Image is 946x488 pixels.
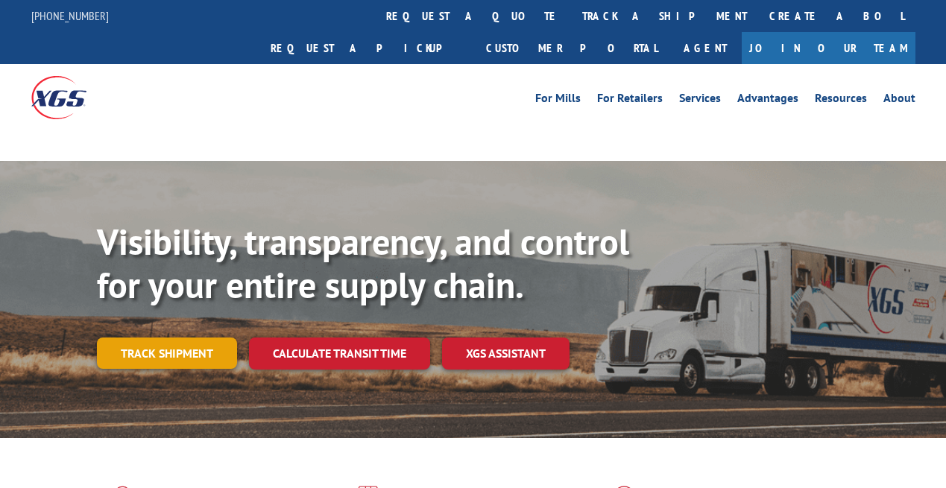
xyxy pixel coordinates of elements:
a: For Retailers [597,92,663,109]
a: Resources [815,92,867,109]
a: Request a pickup [259,32,475,64]
a: XGS ASSISTANT [442,338,570,370]
a: Join Our Team [742,32,915,64]
a: Track shipment [97,338,237,369]
a: For Mills [535,92,581,109]
a: Agent [669,32,742,64]
a: Customer Portal [475,32,669,64]
a: Advantages [737,92,798,109]
a: About [883,92,915,109]
b: Visibility, transparency, and control for your entire supply chain. [97,218,629,308]
a: Calculate transit time [249,338,430,370]
a: Services [679,92,721,109]
a: [PHONE_NUMBER] [31,8,109,23]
